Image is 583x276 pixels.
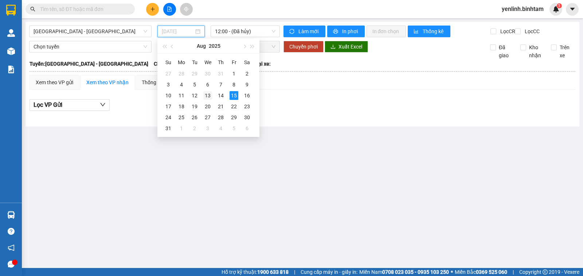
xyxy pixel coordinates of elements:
[215,26,275,37] span: 12:00 - (Đã hủy)
[175,68,188,79] td: 2025-07-28
[342,27,359,35] span: In phơi
[201,123,214,134] td: 2025-09-03
[227,123,240,134] td: 2025-09-05
[203,124,212,133] div: 3
[30,61,148,67] b: Tuyến: [GEOGRAPHIC_DATA] - [GEOGRAPHIC_DATA]
[203,91,212,100] div: 13
[184,7,189,12] span: aim
[289,29,296,35] span: sync
[177,102,186,111] div: 18
[214,57,227,68] th: Th
[451,271,453,273] span: ⚪️
[227,101,240,112] td: 2025-08-22
[203,69,212,78] div: 30
[298,27,320,35] span: Làm mới
[243,80,251,89] div: 9
[8,244,15,251] span: notification
[243,113,251,122] div: 30
[240,123,254,134] td: 2025-09-06
[214,101,227,112] td: 2025-08-21
[164,113,173,122] div: 24
[216,124,225,133] div: 4
[240,101,254,112] td: 2025-08-23
[230,69,238,78] div: 1
[216,91,225,100] div: 14
[253,60,271,68] span: Loại xe:
[327,26,365,37] button: printerIn phơi
[301,268,357,276] span: Cung cấp máy in - giấy in:
[188,90,201,101] td: 2025-08-12
[476,269,507,275] strong: 0369 525 060
[558,3,560,8] span: 1
[146,3,159,16] button: plus
[201,57,214,68] th: We
[164,102,173,111] div: 17
[566,3,579,16] button: caret-down
[162,101,175,112] td: 2025-08-17
[177,91,186,100] div: 11
[30,7,35,12] span: search
[230,124,238,133] div: 5
[197,39,206,53] button: Aug
[214,112,227,123] td: 2025-08-28
[243,124,251,133] div: 6
[216,80,225,89] div: 7
[243,102,251,111] div: 23
[7,66,15,73] img: solution-icon
[240,68,254,79] td: 2025-08-02
[201,101,214,112] td: 2025-08-20
[177,69,186,78] div: 28
[201,112,214,123] td: 2025-08-27
[34,41,147,52] span: Chọn tuyến
[7,29,15,37] img: warehouse-icon
[100,102,106,108] span: down
[8,228,15,235] span: question-circle
[526,43,545,59] span: Kho nhận
[216,102,225,111] div: 21
[557,3,562,8] sup: 1
[162,27,194,35] input: 15/08/2025
[177,124,186,133] div: 1
[222,268,289,276] span: Hỗ trợ kỹ thuật:
[227,57,240,68] th: Fr
[164,91,173,100] div: 10
[243,91,251,100] div: 16
[188,123,201,134] td: 2025-09-02
[34,26,147,37] span: Quảng Ngãi - Hà Nội
[333,29,339,35] span: printer
[230,102,238,111] div: 22
[190,102,199,111] div: 19
[162,57,175,68] th: Su
[227,68,240,79] td: 2025-08-01
[522,27,541,35] span: Lọc CC
[188,68,201,79] td: 2025-07-29
[188,57,201,68] th: Tu
[8,261,15,268] span: message
[175,101,188,112] td: 2025-08-18
[36,78,73,86] div: Xem theo VP gửi
[214,68,227,79] td: 2025-07-31
[40,5,126,13] input: Tìm tên, số ĐT hoặc mã đơn
[154,60,207,68] span: Chuyến: (12:00 [DATE])
[227,112,240,123] td: 2025-08-29
[243,69,251,78] div: 2
[455,268,507,276] span: Miền Bắc
[188,79,201,90] td: 2025-08-05
[497,27,516,35] span: Lọc CR
[240,79,254,90] td: 2025-08-09
[359,268,449,276] span: Miền Nam
[216,69,225,78] div: 31
[164,124,173,133] div: 31
[188,112,201,123] td: 2025-08-26
[162,79,175,90] td: 2025-08-03
[240,57,254,68] th: Sa
[203,113,212,122] div: 27
[283,26,325,37] button: syncLàm mới
[164,69,173,78] div: 27
[423,27,445,35] span: Thống kê
[227,79,240,90] td: 2025-08-08
[7,47,15,55] img: warehouse-icon
[201,68,214,79] td: 2025-07-30
[34,100,62,109] span: Lọc VP Gửi
[150,7,155,12] span: plus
